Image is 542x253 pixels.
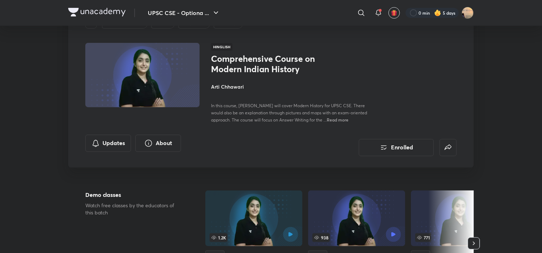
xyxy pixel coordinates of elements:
[68,8,126,16] img: Company Logo
[327,117,348,123] span: Read more
[211,83,371,90] h4: Arti Chhawari
[434,9,441,16] img: streak
[85,135,131,152] button: Updates
[462,7,474,19] img: Snatashree Punyatoya
[211,43,232,51] span: Hinglish
[359,139,434,156] button: Enrolled
[68,8,126,18] a: Company Logo
[211,103,367,123] span: In this course, [PERSON_NAME] will cover Modern History for UPSC CSE. There would also be an expl...
[144,6,225,20] button: UPSC CSE - Optiona ...
[388,7,400,19] button: avatar
[415,233,431,242] span: 771
[85,202,182,216] p: Watch free classes by the educators of this batch
[135,135,181,152] button: About
[211,54,328,74] h1: Comprehensive Course on Modern Indian History
[391,10,397,16] img: avatar
[312,233,330,242] span: 938
[85,190,182,199] h5: Demo classes
[84,42,201,108] img: Thumbnail
[210,233,227,242] span: 1.2K
[440,139,457,156] button: false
